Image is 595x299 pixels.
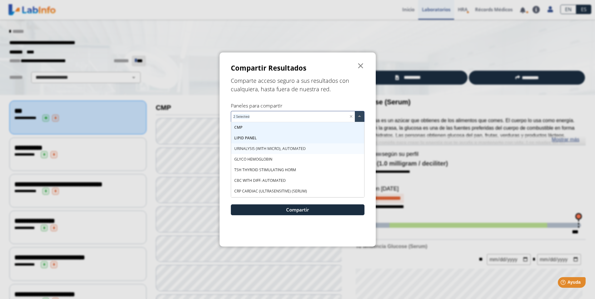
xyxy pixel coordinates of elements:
[234,146,306,151] span: URINALYSIS (WITH MICRO), AUTOMATED
[234,167,296,172] span: TSH THYROID STIMULATING HORM
[539,275,588,292] iframe: Help widget launcher
[233,114,250,119] span: 2 Selected
[234,125,242,130] span: CMP
[234,178,286,183] span: CBC WITH DIFF: AUTOMATED
[231,63,306,73] h3: Compartir Resultados
[234,188,307,194] span: CRP CARDIAC (ULTRASENSITIVE) (SERUM)
[234,135,257,141] span: LIPID PANEL
[234,157,272,162] span: GLYCO HEMOGLOBIN
[357,62,364,70] span: 
[231,102,282,109] label: Paneles para compartir
[231,122,364,197] ng-dropdown-panel: Options list
[231,77,364,93] h5: Comparte acceso seguro a sus resultados con cualquiera, hasta fuera de nuestra red.
[350,113,355,120] span: Clear all
[231,204,364,215] button: Compartir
